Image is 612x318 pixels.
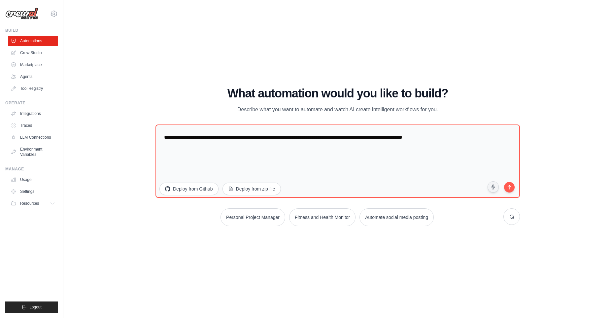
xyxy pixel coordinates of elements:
div: Operate [5,100,58,106]
button: Logout [5,301,58,313]
button: Personal Project Manager [221,208,285,226]
p: Describe what you want to automate and watch AI create intelligent workflows for you. [227,105,449,114]
a: Marketplace [8,59,58,70]
a: Settings [8,186,58,197]
a: Crew Studio [8,48,58,58]
div: Build [5,28,58,33]
button: Resources [8,198,58,209]
a: Traces [8,120,58,131]
span: Logout [29,304,42,310]
a: Automations [8,36,58,46]
a: Integrations [8,108,58,119]
button: Deploy from zip file [222,183,281,195]
button: Automate social media posting [359,208,434,226]
a: Usage [8,174,58,185]
div: Manage [5,166,58,172]
span: Resources [20,201,39,206]
h1: What automation would you like to build? [155,87,520,100]
button: Fitness and Health Monitor [289,208,356,226]
img: Logo [5,8,38,20]
a: Agents [8,71,58,82]
a: Tool Registry [8,83,58,94]
button: Deploy from Github [159,183,219,195]
a: LLM Connections [8,132,58,143]
a: Environment Variables [8,144,58,160]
